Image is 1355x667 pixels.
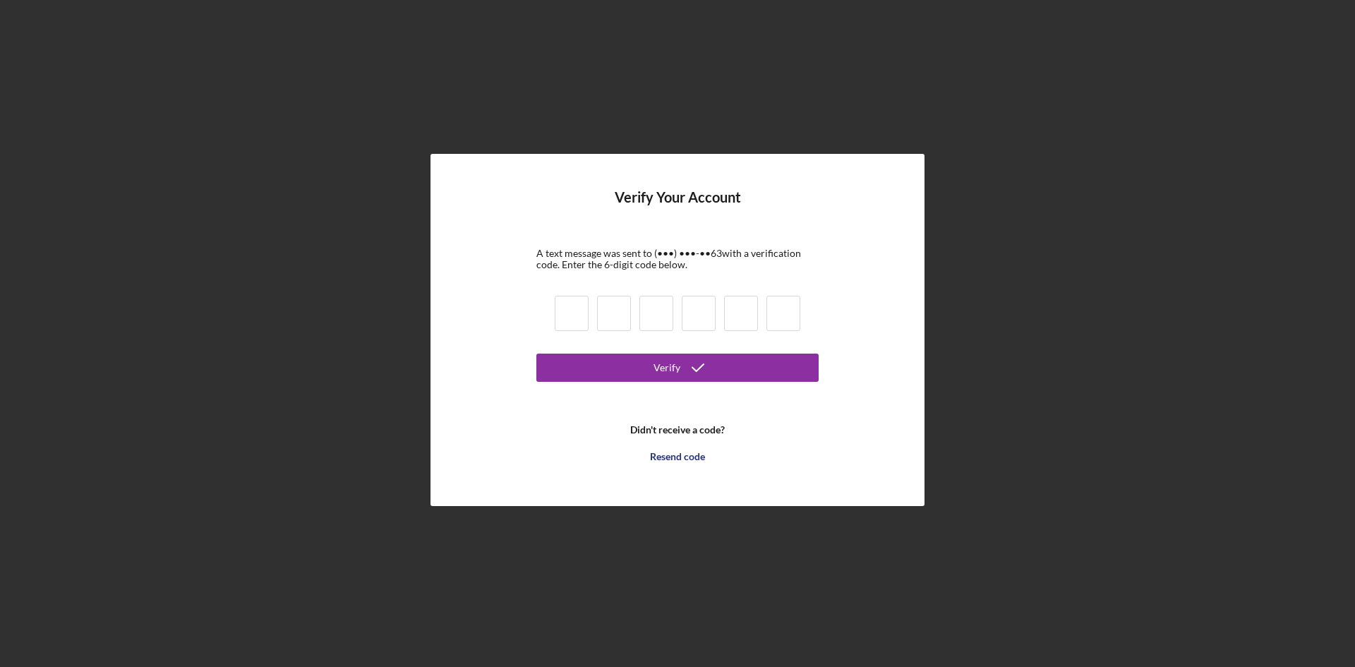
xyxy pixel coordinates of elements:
[630,424,725,435] b: Didn't receive a code?
[654,354,680,382] div: Verify
[536,248,819,270] div: A text message was sent to (•••) •••-•• 63 with a verification code. Enter the 6-digit code below.
[536,443,819,471] button: Resend code
[615,189,741,227] h4: Verify Your Account
[536,354,819,382] button: Verify
[650,443,705,471] div: Resend code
